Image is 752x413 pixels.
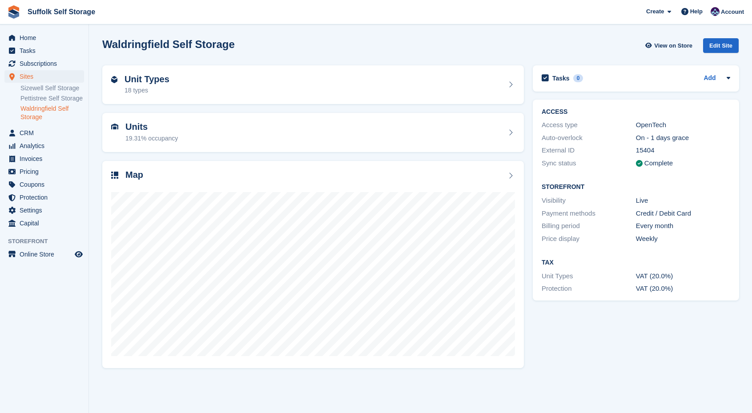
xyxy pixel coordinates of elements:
[102,38,235,50] h2: Waldringfield Self Storage
[542,284,636,294] div: Protection
[102,65,524,104] a: Unit Types 18 types
[125,122,178,132] h2: Units
[125,134,178,143] div: 19.31% occupancy
[704,73,716,84] a: Add
[636,209,730,219] div: Credit / Debit Card
[636,196,730,206] div: Live
[711,7,720,16] img: William Notcutt
[125,86,169,95] div: 18 types
[690,7,703,16] span: Help
[542,221,636,231] div: Billing period
[20,165,73,178] span: Pricing
[636,133,730,143] div: On - 1 days grace
[703,38,739,53] div: Edit Site
[542,259,730,266] h2: Tax
[542,133,636,143] div: Auto-overlock
[644,38,696,53] a: View on Store
[125,170,143,180] h2: Map
[721,8,744,16] span: Account
[552,74,570,82] h2: Tasks
[573,74,583,82] div: 0
[542,145,636,156] div: External ID
[4,152,84,165] a: menu
[4,248,84,261] a: menu
[102,113,524,152] a: Units 19.31% occupancy
[111,76,117,83] img: unit-type-icn-2b2737a686de81e16bb02015468b77c625bbabd49415b5ef34ead5e3b44a266d.svg
[20,32,73,44] span: Home
[644,158,673,168] div: Complete
[73,249,84,260] a: Preview store
[20,140,73,152] span: Analytics
[542,120,636,130] div: Access type
[646,7,664,16] span: Create
[636,234,730,244] div: Weekly
[20,94,84,103] a: Pettistree Self Storage
[111,172,118,179] img: map-icn-33ee37083ee616e46c38cad1a60f524a97daa1e2b2c8c0bc3eb3415660979fc1.svg
[20,178,73,191] span: Coupons
[654,41,692,50] span: View on Store
[20,104,84,121] a: Waldringfield Self Storage
[4,191,84,204] a: menu
[542,196,636,206] div: Visibility
[4,32,84,44] a: menu
[4,217,84,229] a: menu
[20,152,73,165] span: Invoices
[24,4,99,19] a: Suffolk Self Storage
[4,127,84,139] a: menu
[542,209,636,219] div: Payment methods
[20,70,73,83] span: Sites
[4,140,84,152] a: menu
[20,191,73,204] span: Protection
[542,271,636,281] div: Unit Types
[636,284,730,294] div: VAT (20.0%)
[20,57,73,70] span: Subscriptions
[542,234,636,244] div: Price display
[542,108,730,116] h2: ACCESS
[4,57,84,70] a: menu
[20,217,73,229] span: Capital
[4,70,84,83] a: menu
[102,161,524,369] a: Map
[636,145,730,156] div: 15404
[111,124,118,130] img: unit-icn-7be61d7bf1b0ce9d3e12c5938cc71ed9869f7b940bace4675aadf7bd6d80202e.svg
[125,74,169,84] h2: Unit Types
[20,127,73,139] span: CRM
[4,204,84,217] a: menu
[20,248,73,261] span: Online Store
[4,178,84,191] a: menu
[542,184,730,191] h2: Storefront
[636,271,730,281] div: VAT (20.0%)
[4,44,84,57] a: menu
[7,5,20,19] img: stora-icon-8386f47178a22dfd0bd8f6a31ec36ba5ce8667c1dd55bd0f319d3a0aa187defe.svg
[636,120,730,130] div: OpenTech
[4,165,84,178] a: menu
[20,44,73,57] span: Tasks
[542,158,636,168] div: Sync status
[703,38,739,56] a: Edit Site
[8,237,88,246] span: Storefront
[20,84,84,92] a: Sizewell Self Storage
[20,204,73,217] span: Settings
[636,221,730,231] div: Every month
